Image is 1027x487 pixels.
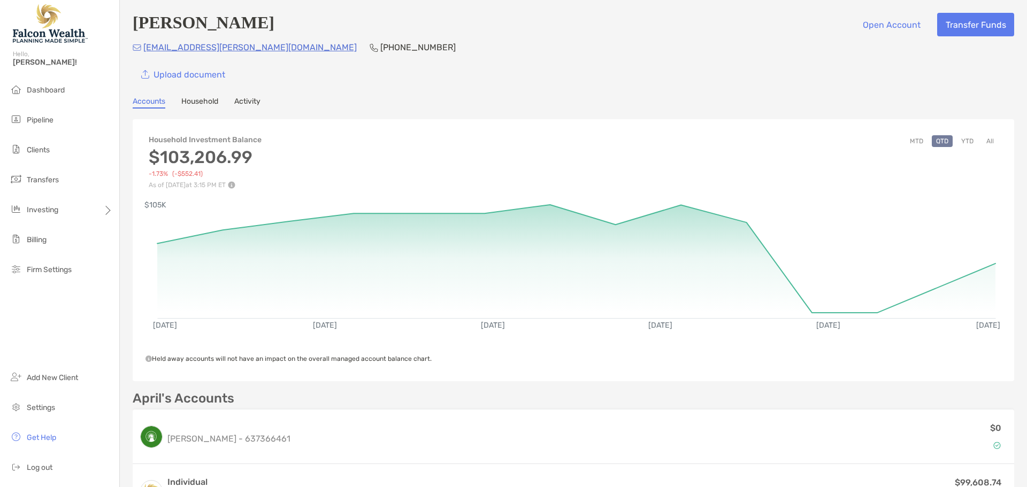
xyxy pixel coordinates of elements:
text: [DATE] [648,321,672,330]
p: [EMAIL_ADDRESS][PERSON_NAME][DOMAIN_NAME] [143,41,357,54]
a: Upload document [133,63,233,86]
span: Dashboard [27,86,65,95]
h4: Household Investment Balance [149,135,262,144]
span: Add New Client [27,373,78,382]
a: Activity [234,97,260,109]
span: [PERSON_NAME]! [13,58,113,67]
span: Held away accounts will not have an impact on the overall managed account balance chart. [145,355,432,362]
button: QTD [932,135,953,147]
text: [DATE] [153,321,177,330]
span: -1.73% [149,170,168,178]
a: Household [181,97,218,109]
button: Open Account [854,13,929,36]
img: investing icon [10,203,22,215]
text: $105K [144,200,166,210]
span: Clients [27,145,50,154]
img: transfers icon [10,173,22,185]
img: billing icon [10,233,22,245]
span: Pipeline [27,115,53,125]
span: Billing [27,235,47,244]
img: clients icon [10,143,22,156]
text: [DATE] [976,321,1000,330]
img: Account Status icon [993,442,1001,449]
span: Log out [27,463,52,472]
p: $0 [990,421,1001,435]
img: logout icon [10,460,22,473]
button: MTD [906,135,928,147]
p: April's Accounts [133,392,234,405]
img: logo account [141,426,162,447]
p: As of [DATE] at 3:15 PM ET [149,181,262,189]
button: YTD [957,135,978,147]
text: [DATE] [481,321,505,330]
p: [PHONE_NUMBER] [380,41,456,54]
img: button icon [141,70,149,79]
img: firm-settings icon [10,262,22,275]
button: Transfer Funds [937,13,1014,36]
img: Falcon Wealth Planning Logo [13,4,88,43]
img: Phone Icon [370,43,378,52]
img: dashboard icon [10,83,22,96]
img: Email Icon [133,44,141,51]
text: [DATE] [816,321,840,330]
a: Accounts [133,97,165,109]
img: Performance Info [228,181,235,189]
span: Settings [27,403,55,412]
span: Firm Settings [27,265,72,274]
img: get-help icon [10,430,22,443]
img: settings icon [10,400,22,413]
h4: [PERSON_NAME] [133,13,274,36]
span: Transfers [27,175,59,184]
text: [DATE] [313,321,337,330]
button: All [982,135,998,147]
img: add_new_client icon [10,370,22,383]
h3: $103,206.99 [149,147,262,167]
span: Investing [27,205,58,214]
p: [PERSON_NAME] - 637366461 [167,432,290,445]
span: (-$552.41) [172,170,203,178]
img: pipeline icon [10,113,22,126]
span: Get Help [27,433,56,442]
